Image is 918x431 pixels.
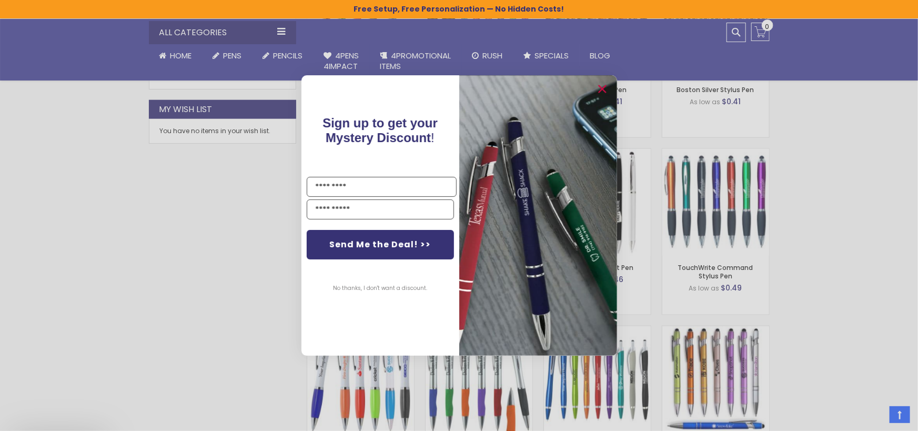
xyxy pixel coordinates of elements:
iframe: Google Customer Reviews [831,403,918,431]
button: No thanks, I don't want a discount. [328,275,432,302]
span: ! [322,116,438,145]
button: Send Me the Deal! >> [307,230,454,259]
button: Close dialog [594,81,611,97]
span: Sign up to get your Mystery Discount [322,116,438,145]
img: pop-up-image [459,75,617,356]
